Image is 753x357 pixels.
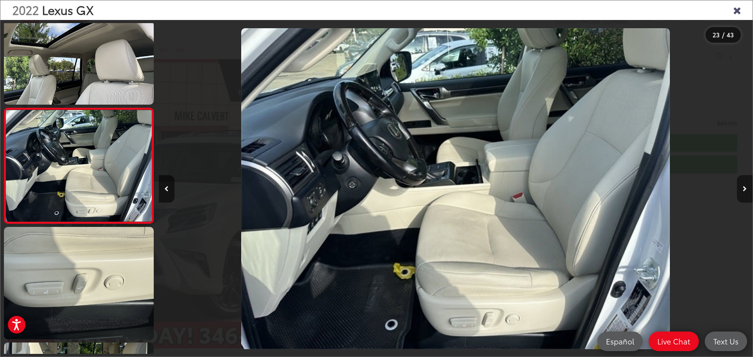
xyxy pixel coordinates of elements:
[159,28,753,350] div: 2022 Lexus GX 460 22
[241,28,670,350] img: 2022 Lexus GX 460
[721,32,725,38] span: /
[733,5,741,15] i: Close gallery
[597,332,643,351] a: Español
[709,336,742,346] span: Text Us
[653,336,694,346] span: Live Chat
[705,332,747,351] a: Text Us
[713,30,720,39] span: 23
[602,336,638,346] span: Español
[42,1,94,18] span: Lexus GX
[649,332,699,351] a: Live Chat
[12,1,39,18] span: 2022
[159,175,175,203] button: Previous image
[737,175,753,203] button: Next image
[727,30,734,39] span: 43
[2,226,155,340] img: 2022 Lexus GX 460
[4,110,153,221] img: 2022 Lexus GX 460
